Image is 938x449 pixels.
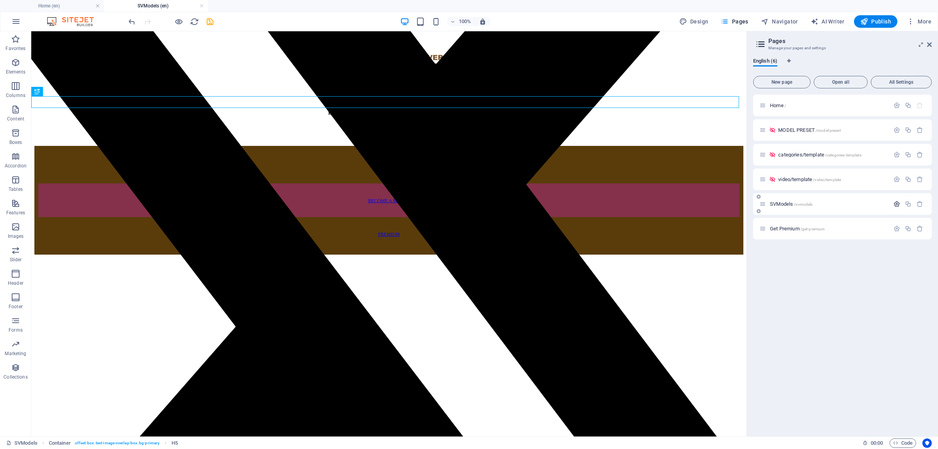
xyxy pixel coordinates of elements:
[5,163,27,169] p: Accordion
[917,201,923,207] div: Remove
[811,18,845,25] span: AI Writer
[758,15,801,28] button: Navigator
[6,92,25,99] p: Columns
[817,80,864,84] span: Open all
[800,227,825,231] span: /get-premium
[127,17,136,26] button: undo
[917,127,923,133] div: Remove
[854,15,897,28] button: Publish
[893,176,900,183] div: Settings
[45,17,104,26] img: Editor Logo
[479,18,486,25] i: On resize automatically adjust zoom level to fit chosen device.
[190,17,199,26] i: Reload page
[893,225,900,232] div: Settings
[814,76,868,88] button: Open all
[776,152,890,157] div: categories/template/categories-template
[784,104,786,108] span: /
[816,128,841,133] span: /model-preset
[768,201,890,207] div: SVModels/svmodels
[907,18,931,25] span: More
[778,176,841,182] span: video/template
[8,280,23,286] p: Header
[778,152,861,158] span: Click to open page
[768,226,890,231] div: Get Premium/get-premium
[904,15,934,28] button: More
[9,186,23,192] p: Tables
[6,69,26,75] p: Elements
[676,15,712,28] button: Design
[776,177,890,182] div: video/template/video/template
[74,438,159,448] span: . offset-box .text-image-overlap-box .bg-primary
[753,58,932,73] div: Language Tabs
[127,17,136,26] i: Undo: Change pages (Ctrl+Z)
[893,102,900,109] div: Settings
[776,128,890,133] div: MODEL PRESET/model-preset
[876,440,877,446] span: :
[893,438,913,448] span: Code
[676,15,712,28] div: Design (Ctrl+Alt+Y)
[447,17,475,26] button: 100%
[753,76,811,88] button: New page
[5,45,25,52] p: Favorites
[890,438,916,448] button: Code
[770,102,786,108] span: Click to open page
[860,18,891,25] span: Publish
[770,201,813,207] span: SVModels
[768,38,932,45] h2: Pages
[8,233,24,239] p: Images
[9,327,23,333] p: Forms
[459,17,471,26] h6: 100%
[917,225,923,232] div: Remove
[825,153,861,157] span: /categories-template
[871,76,932,88] button: All Settings
[721,18,748,25] span: Pages
[6,438,38,448] a: Click to cancel selection. Double-click to open Pages
[893,127,900,133] div: Settings
[770,226,825,232] span: Get Premium
[49,438,71,448] span: Click to select. Double-click to edit
[917,151,923,158] div: Remove
[863,438,883,448] h6: Session time
[905,127,911,133] div: Duplicate
[905,225,911,232] div: Duplicate
[4,374,27,380] p: Collections
[172,438,178,448] span: Click to select. Double-click to edit
[9,139,22,145] p: Boxes
[205,17,215,26] button: save
[5,350,26,357] p: Marketing
[6,210,25,216] p: Features
[922,438,932,448] button: Usercentrics
[9,304,23,310] p: Footer
[7,116,24,122] p: Content
[206,17,215,26] i: Save (Ctrl+S)
[794,202,813,207] span: /svmodels
[905,102,911,109] div: Duplicate
[768,103,890,108] div: Home/
[893,201,900,207] div: Settings
[874,80,928,84] span: All Settings
[905,151,911,158] div: Duplicate
[104,2,208,10] h4: SVModels (en)
[718,15,751,28] button: Pages
[190,17,199,26] button: reload
[679,18,709,25] span: Design
[49,438,178,448] nav: breadcrumb
[778,127,840,133] span: Click to open page
[813,178,841,182] span: /video/template
[753,56,777,67] span: English (6)
[761,18,798,25] span: Navigator
[905,176,911,183] div: Duplicate
[917,102,923,109] div: The startpage cannot be deleted
[757,80,807,84] span: New page
[893,151,900,158] div: Settings
[871,438,883,448] span: 00 00
[917,176,923,183] div: Remove
[768,45,916,52] h3: Manage your pages and settings
[807,15,848,28] button: AI Writer
[10,257,22,263] p: Slider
